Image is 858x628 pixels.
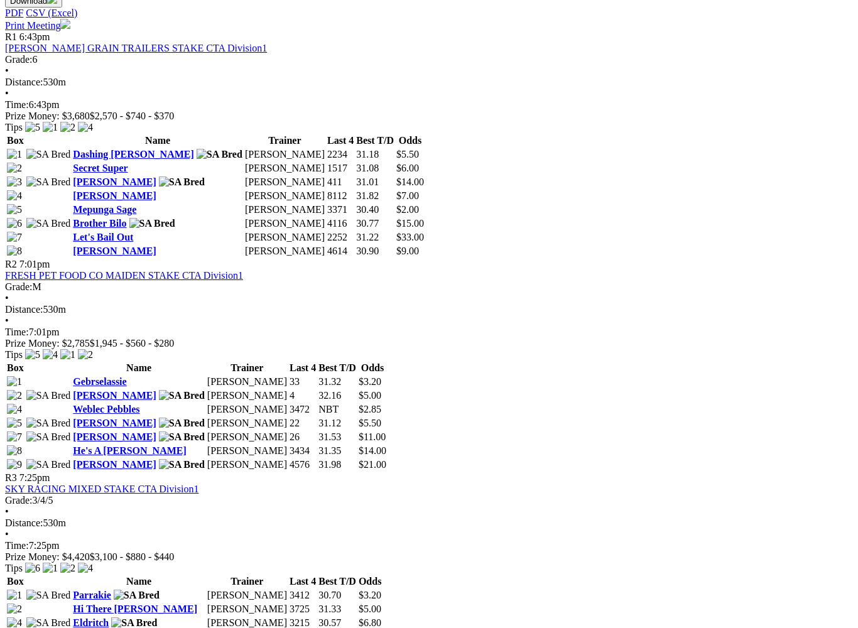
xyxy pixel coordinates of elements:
span: • [5,529,9,539]
a: [PERSON_NAME] [73,246,156,256]
th: Odds [358,575,382,588]
th: Trainer [207,362,288,374]
span: Time: [5,99,29,110]
td: [PERSON_NAME] [207,376,288,388]
img: SA Bred [26,149,71,160]
img: 2 [7,163,22,174]
img: 1 [60,349,75,360]
th: Name [72,575,205,588]
a: SKY RACING MIXED STAKE CTA Division1 [5,484,198,494]
img: 9 [7,459,22,470]
div: 530m [5,517,853,529]
div: 7:01pm [5,327,853,338]
span: $33.00 [396,232,424,242]
a: Let's Bail Out [73,232,133,242]
img: 5 [25,349,40,360]
td: 4576 [289,458,317,471]
a: FRESH PET FOOD CO MAIDEN STAKE CTA Division1 [5,270,243,281]
td: 31.82 [356,190,394,202]
td: 31.01 [356,176,394,188]
img: 7 [7,232,22,243]
span: R1 [5,31,17,42]
td: [PERSON_NAME] [207,417,288,430]
img: SA Bred [26,590,71,601]
img: 4 [7,404,22,415]
a: Brother Bilo [73,218,126,229]
img: 1 [7,149,22,160]
th: Last 4 [327,134,354,147]
div: 6:43pm [5,99,853,111]
div: 7:25pm [5,540,853,551]
img: SA Bred [26,431,71,443]
td: 31.35 [318,445,357,457]
td: 2234 [327,148,354,161]
span: Tips [5,563,23,573]
img: 5 [25,122,40,133]
img: 5 [7,418,22,429]
span: $3.20 [359,376,381,387]
span: Grade: [5,281,33,292]
a: [PERSON_NAME] [73,190,156,201]
td: 4116 [327,217,354,230]
img: 8 [7,246,22,257]
td: [PERSON_NAME] [244,148,325,161]
td: [PERSON_NAME] [244,162,325,175]
img: 6 [7,218,22,229]
span: • [5,88,9,99]
img: 2 [60,122,75,133]
img: SA Bred [159,418,205,429]
a: [PERSON_NAME] GRAIN TRAILERS STAKE CTA Division1 [5,43,267,53]
a: CSV (Excel) [26,8,77,18]
th: Best T/D [318,362,357,374]
span: $1,945 - $560 - $280 [90,338,175,349]
span: Box [7,362,24,373]
td: 3371 [327,203,354,216]
span: Tips [5,122,23,133]
td: 33 [289,376,317,388]
span: • [5,506,9,517]
img: SA Bred [197,149,242,160]
td: 8112 [327,190,354,202]
a: Parrakie [73,590,111,600]
span: $2.00 [396,204,419,215]
img: 1 [7,590,22,601]
th: Odds [358,362,387,374]
div: M [5,281,853,293]
td: 4 [289,389,317,402]
span: $3.20 [359,590,381,600]
a: Eldritch [73,617,109,628]
td: 2252 [327,231,354,244]
td: 411 [327,176,354,188]
td: [PERSON_NAME] [207,458,288,471]
td: 31.18 [356,148,394,161]
img: SA Bred [129,218,175,229]
a: [PERSON_NAME] [73,418,156,428]
img: 6 [25,563,40,574]
span: $9.00 [396,246,419,256]
img: printer.svg [60,19,70,29]
td: [PERSON_NAME] [244,231,325,244]
td: 4614 [327,245,354,257]
td: 32.16 [318,389,357,402]
span: $7.00 [396,190,419,201]
a: Hi There [PERSON_NAME] [73,604,197,614]
a: [PERSON_NAME] [73,459,156,470]
td: 26 [289,431,317,443]
span: $3,100 - $880 - $440 [90,551,175,562]
a: Weblec Pebbles [73,404,139,414]
span: Box [7,135,24,146]
div: Prize Money: $4,420 [5,551,853,563]
a: [PERSON_NAME] [73,390,156,401]
span: $5.50 [396,149,419,160]
span: Distance: [5,77,43,87]
th: Name [72,134,243,147]
img: 4 [78,563,93,574]
img: SA Bred [114,590,160,601]
td: 30.40 [356,203,394,216]
td: 30.90 [356,245,394,257]
a: Dashing [PERSON_NAME] [73,149,193,160]
img: 4 [43,349,58,360]
a: Secret Super [73,163,128,173]
img: 1 [43,122,58,133]
a: PDF [5,8,23,18]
